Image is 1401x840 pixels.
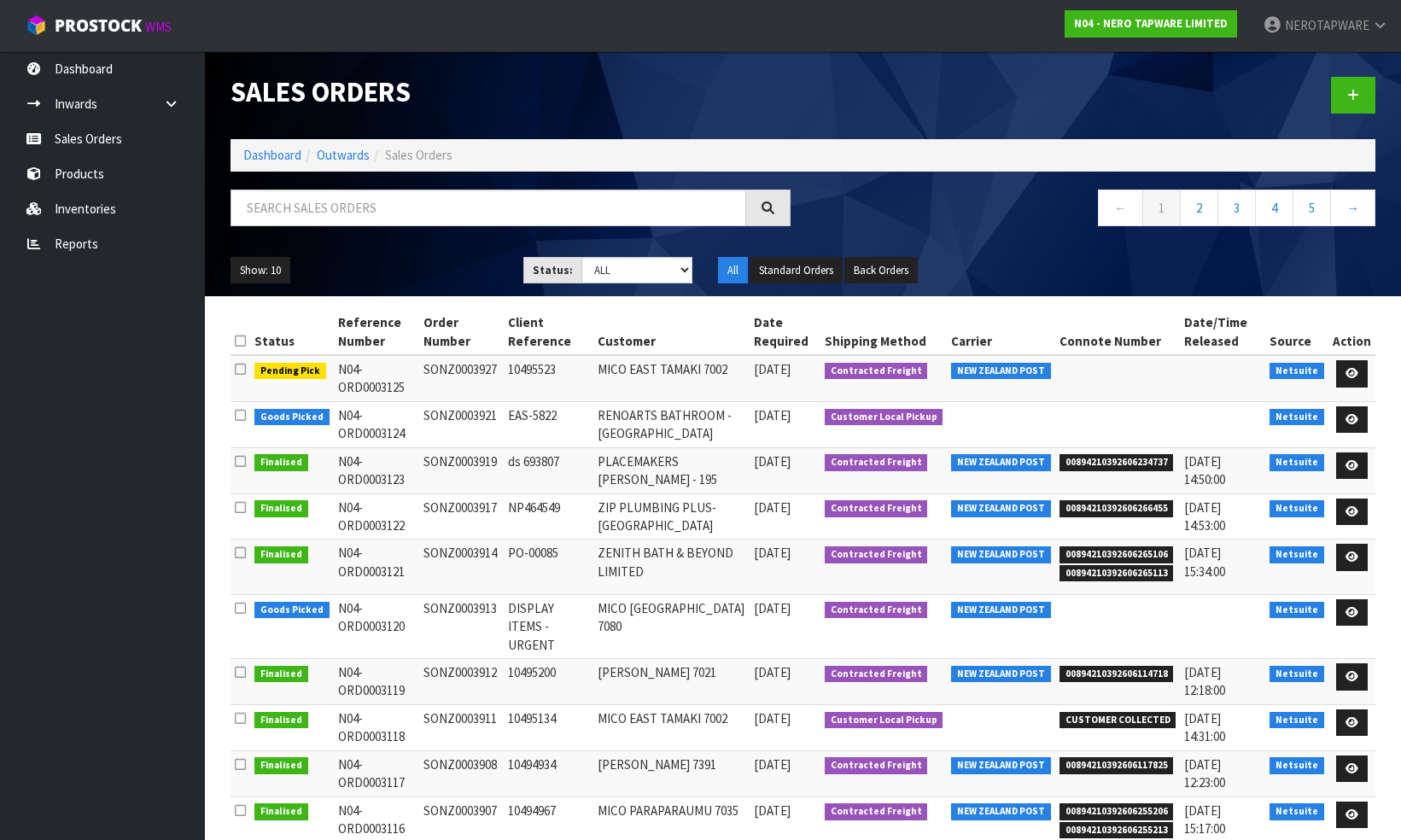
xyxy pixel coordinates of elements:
span: 00894210392606255206 [1060,803,1174,820]
td: N04-ORD0003120 [334,594,420,658]
td: N04-ORD0003125 [334,355,420,401]
span: [DATE] [754,545,791,561]
td: SONZ0003911 [419,704,504,750]
a: ← [1098,190,1143,226]
a: 5 [1293,190,1331,226]
td: NP464549 [504,493,593,540]
td: SONZ0003921 [419,401,504,447]
span: Contracted Freight [825,363,928,380]
th: Date Required [750,309,820,355]
span: [DATE] 15:34:00 [1184,545,1225,579]
button: Show: 10 [231,257,290,284]
span: [DATE] [754,756,791,773]
td: 10494934 [504,750,593,796]
span: Goods Picked [254,602,330,619]
td: ds 693807 [504,447,593,493]
span: Netsuite [1270,757,1324,774]
span: Netsuite [1270,803,1324,820]
span: NEROTAPWARE [1285,17,1369,33]
span: Goods Picked [254,409,330,426]
td: EAS-5822 [504,401,593,447]
td: N04-ORD0003121 [334,540,420,594]
span: [DATE] [754,453,791,470]
span: Netsuite [1270,666,1324,683]
th: Carrier [947,309,1055,355]
td: PO-00085 [504,540,593,594]
span: 00894210392606234737 [1060,454,1174,471]
span: NEW ZEALAND POST [951,363,1051,380]
span: 00894210392606265106 [1060,546,1174,563]
span: Customer Local Pickup [825,409,943,426]
span: [DATE] 14:31:00 [1184,710,1225,744]
a: 4 [1255,190,1293,226]
span: [DATE] 12:23:00 [1184,756,1225,790]
td: ZIP PLUMBING PLUS- [GEOGRAPHIC_DATA] [593,493,750,540]
input: Search sales orders [231,190,746,226]
span: Finalised [254,757,308,774]
td: DISPLAY ITEMS -URGENT [504,594,593,658]
a: 1 [1142,190,1181,226]
span: [DATE] [754,499,791,516]
span: Netsuite [1270,363,1324,380]
span: [DATE] [754,664,791,680]
span: Finalised [254,712,308,729]
td: 10495523 [504,355,593,401]
span: Netsuite [1270,712,1324,729]
span: Finalised [254,454,308,471]
span: [DATE] 14:50:00 [1184,453,1225,487]
span: Finalised [254,500,308,517]
span: Netsuite [1270,454,1324,471]
span: Contracted Freight [825,757,928,774]
span: 00894210392606117825 [1060,757,1174,774]
th: Reference Number [334,309,420,355]
td: SONZ0003914 [419,540,504,594]
a: Dashboard [243,147,301,163]
th: Customer [593,309,750,355]
td: SONZ0003917 [419,493,504,540]
td: MICO EAST TAMAKI 7002 [593,355,750,401]
td: N04-ORD0003124 [334,401,420,447]
span: Netsuite [1270,546,1324,563]
th: Date/Time Released [1180,309,1265,355]
span: Contracted Freight [825,666,928,683]
td: SONZ0003908 [419,750,504,796]
td: SONZ0003927 [419,355,504,401]
th: Shipping Method [820,309,948,355]
a: Outwards [317,147,370,163]
th: Source [1265,309,1328,355]
span: [DATE] [754,600,791,616]
td: N04-ORD0003122 [334,493,420,540]
th: Action [1328,309,1375,355]
td: 10495200 [504,659,593,705]
span: [DATE] [754,802,791,819]
td: N04-ORD0003123 [334,447,420,493]
span: NEW ZEALAND POST [951,602,1051,619]
td: [PERSON_NAME] 7021 [593,659,750,705]
th: Order Number [419,309,504,355]
span: Contracted Freight [825,803,928,820]
td: N04-ORD0003118 [334,704,420,750]
td: 10495134 [504,704,593,750]
span: 00894210392606265113 [1060,565,1174,582]
strong: N04 - NERO TAPWARE LIMITED [1074,16,1228,31]
a: → [1330,190,1375,226]
span: 00894210392606114718 [1060,666,1174,683]
td: ZENITH BATH & BEYOND LIMITED [593,540,750,594]
td: PLACEMAKERS [PERSON_NAME] - 195 [593,447,750,493]
span: [DATE] 15:17:00 [1184,802,1225,837]
th: Connote Number [1055,309,1181,355]
button: Back Orders [844,257,918,284]
span: Customer Local Pickup [825,712,943,729]
span: Finalised [254,803,308,820]
td: SONZ0003912 [419,659,504,705]
h1: Sales Orders [231,77,791,108]
td: N04-ORD0003119 [334,659,420,705]
button: Standard Orders [750,257,843,284]
td: MICO [GEOGRAPHIC_DATA] 7080 [593,594,750,658]
small: WMS [145,19,172,35]
span: Pending Pick [254,363,326,380]
span: NEW ZEALAND POST [951,803,1051,820]
img: cube-alt.png [26,15,47,36]
span: NEW ZEALAND POST [951,666,1051,683]
a: 3 [1217,190,1256,226]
